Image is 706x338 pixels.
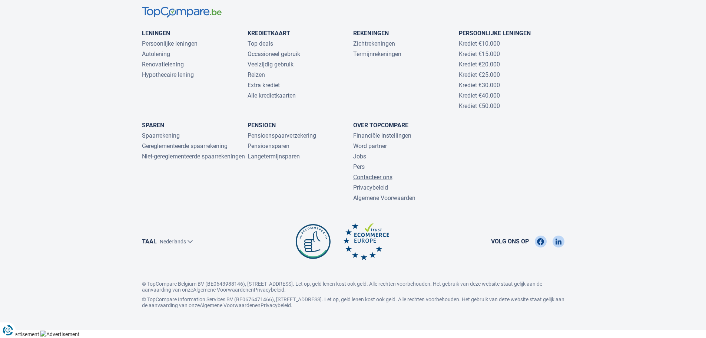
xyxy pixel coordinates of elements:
a: Privacybeleid [261,302,291,308]
a: Langetermijnsparen [248,153,300,160]
a: Zichtrekeningen [353,40,395,47]
img: Advertisement [40,331,80,338]
a: Top deals [248,40,273,47]
a: Krediet €25.000 [459,71,500,78]
a: Krediet €50.000 [459,102,500,109]
a: Krediet €10.000 [459,40,500,47]
a: Extra krediet [248,82,280,89]
a: Jobs [353,153,366,160]
a: Rekeningen [353,30,389,37]
span: Volg ons op [491,237,529,246]
a: Pensioensparen [248,142,289,150]
a: Occasioneel gebruik [248,50,300,58]
a: Veelzijdig gebruik [248,61,294,68]
a: Algemene Voorwaarden [193,287,248,293]
a: Sparen [142,122,164,129]
a: Pensioen [248,122,276,129]
a: Over TopCompare [353,122,408,129]
a: Reizen [248,71,265,78]
a: Krediet €30.000 [459,82,500,89]
a: Privacybeleid [254,287,284,293]
a: Financiële instellingen [353,132,411,139]
a: Autolening [142,50,170,58]
a: Krediet €20.000 [459,61,500,68]
a: Gereglementeerde spaarrekening [142,142,228,150]
a: Krediet €15.000 [459,50,500,58]
a: Pers [353,163,365,170]
a: Pensioenspaarverzekering [248,132,316,139]
img: Facebook TopCompare [537,236,544,247]
a: Word partner [353,142,387,150]
p: © TopCompare Information Services BV (BE0676471466), [STREET_ADDRESS]. Let op, geld lenen kost oo... [142,296,564,308]
p: © TopCompare Belgium BV (BE0643988146), [STREET_ADDRESS]. Let op, geld lenen kost ook geld. Alle ... [142,275,564,293]
a: Persoonlijke leningen [459,30,531,37]
a: Kredietkaart [248,30,290,37]
a: Termijnrekeningen [353,50,401,58]
label: Taal [142,237,157,246]
a: Privacybeleid [353,184,388,191]
a: Niet-gereglementeerde spaarrekeningen [142,153,245,160]
a: Alle kredietkaarten [248,92,296,99]
img: TopCompare [142,7,222,18]
a: Leningen [142,30,170,37]
img: Ecommerce Europe TopCompare [343,223,389,260]
a: Contacteer ons [353,174,392,181]
a: Persoonlijke leningen [142,40,198,47]
a: Hypothecaire lening [142,71,194,78]
img: Be commerce TopCompare [294,223,332,260]
a: Algemene Voorwaarden [353,194,415,201]
a: Renovatielening [142,61,184,68]
a: Algemene Voorwaarden [200,302,255,308]
img: LinkedIn TopCompare [556,236,561,247]
a: Spaarrekening [142,132,180,139]
a: Krediet €40.000 [459,92,500,99]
